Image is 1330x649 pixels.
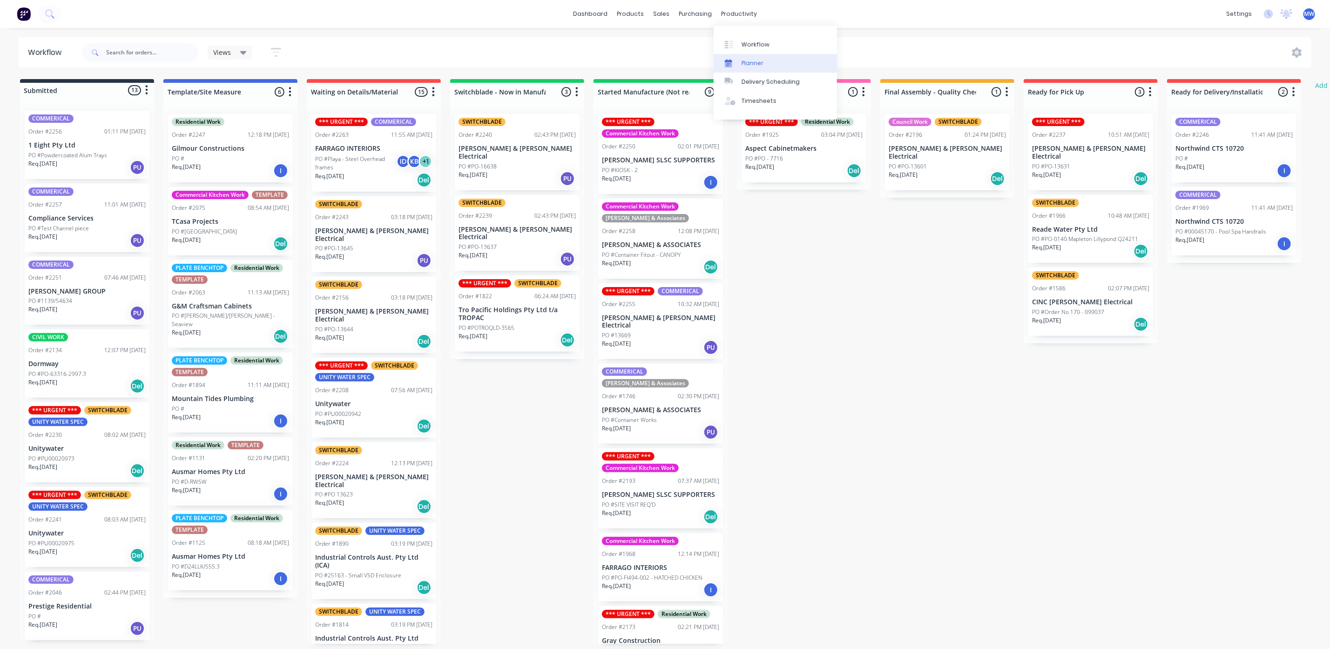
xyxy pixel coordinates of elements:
p: PO #PU00020975 [28,539,74,548]
p: PO #PO-13631 [1032,162,1070,171]
p: FARRAGO INTERIORS [315,145,432,153]
div: *** URGENT ***Order #223710:51 AM [DATE][PERSON_NAME] & [PERSON_NAME] ElectricalPO #PO-13631Req.[... [1028,114,1153,190]
div: COMMERICAL [602,368,647,376]
p: PO #D24LLK/555.3 [172,562,220,571]
p: Req. [DATE] [28,378,57,387]
div: PLATE BENCHTOP [172,514,227,522]
div: Residential Work [230,356,283,365]
div: COMMERICALOrder #225107:46 AM [DATE][PERSON_NAME] GROUPPO #1139/54634Req.[DATE]PU [25,257,149,325]
div: Planner [742,59,763,67]
p: PO #PU00020942 [315,410,361,418]
div: Residential WorkOrder #224712:18 PM [DATE]Gilmour ConstructionsPO #Req.[DATE]I [168,114,293,182]
div: Council Work [889,118,932,126]
p: [PERSON_NAME] & [PERSON_NAME] Electrical [315,308,432,323]
p: Req. [DATE] [315,334,344,342]
div: SWITCHBLADE [459,118,506,126]
p: [PERSON_NAME] & [PERSON_NAME] Electrical [315,473,432,489]
p: PO #Container Fitout - CANOPY [602,251,681,259]
p: TCasa Projects [172,218,289,226]
div: SWITCHBLADEOrder #222412:13 PM [DATE][PERSON_NAME] & [PERSON_NAME] ElectricalPO #PO 13623Req.[DAT... [311,442,436,519]
p: [PERSON_NAME] & [PERSON_NAME] Electrical [889,145,1006,161]
p: Req. [DATE] [172,163,201,171]
div: 10:32 AM [DATE] [678,300,719,308]
div: 12:18 PM [DATE] [248,131,289,139]
div: COMMERICALOrder #204602:44 PM [DATE]Prestige ResidentialPO #Req.[DATE]PU [25,572,149,640]
div: COMMERICALOrder #225711:01 AM [DATE]Compliance ServicesPO #Test Channel pieceReq.[DATE]PU [25,184,149,252]
p: PO #Container Works [602,416,657,424]
div: 02:07 PM [DATE] [1108,284,1149,293]
div: *** URGENT ***SWITCHBLADEUNITY WATER SPECOrder #220807:56 AM [DATE]UnitywaterPO #PU00020942Req.[D... [311,358,436,438]
div: 02:01 PM [DATE] [678,142,719,151]
div: 02:43 PM [DATE] [534,131,576,139]
div: COMMERICAL [28,114,74,123]
div: Order #2241 [28,515,62,524]
div: Del [703,509,718,524]
p: PO # [172,405,184,413]
p: Tro Pacific Holdings Pty Ltd t/a TROPAC [459,306,576,322]
div: Order #1968 [602,550,635,558]
p: PO #Order No 170 - 099037 [1032,308,1104,316]
p: PO #[GEOGRAPHIC_DATA] [172,227,237,236]
div: 12:14 PM [DATE] [678,550,719,558]
div: Order #2134 [28,346,62,355]
div: Del [560,333,575,348]
div: Del [417,499,432,514]
div: Del [130,548,145,563]
div: Order #2250 [602,142,635,151]
div: I [273,571,288,586]
div: Del [417,334,432,349]
div: Commercial Kitchen Work [602,129,679,138]
p: Req. [DATE] [602,259,631,268]
div: Order #2255 [602,300,635,308]
div: COMMERICALOrder #225601:11 PM [DATE]1 Eight Pty LtdPO #Powdercoated Alum TraysReq.[DATE]PU [25,111,149,179]
div: Del [417,173,432,187]
p: [PERSON_NAME] & ASSOCIATES [602,241,719,249]
p: Req. [DATE] [28,305,57,314]
div: 02:30 PM [DATE] [678,392,719,401]
img: Factory [17,7,31,21]
div: 11:55 AM [DATE] [391,131,432,139]
div: Commercial Kitchen WorkTEMPLATEOrder #207508:54 AM [DATE]TCasa ProjectsPO #[GEOGRAPHIC_DATA]Req.[... [168,187,293,255]
div: Order #2193 [602,477,635,485]
div: + 1 [419,154,432,168]
div: Del [703,260,718,274]
div: COMMERICAL[PERSON_NAME] & AssociatesOrder #174602:30 PM [DATE][PERSON_NAME] & ASSOCIATESPO #Conta... [598,364,723,444]
div: Order #1586 [1032,284,1066,293]
div: Order #1131 [172,454,205,462]
div: SWITCHBLADE [84,491,131,499]
div: Workflow [742,40,770,49]
div: 02:43 PM [DATE] [534,212,576,220]
p: Req. [DATE] [172,571,201,579]
div: [PERSON_NAME] & Associates [602,214,689,222]
p: PO #D-RWSW [172,478,207,486]
p: PO #Powdercoated Alum Trays [28,151,107,160]
div: PLATE BENCHTOPResidential WorkTEMPLATEOrder #206311:13 AM [DATE]G&M Craftsman CabinetsPO #[PERSON... [168,260,293,348]
p: 1 Eight Pty Ltd [28,141,146,149]
div: Del [847,163,862,178]
div: Order #2063 [172,288,205,297]
p: Req. [DATE] [602,340,631,348]
p: Req. [DATE] [172,486,201,495]
p: PO #00045170 - Pool Spa Handrails [1175,227,1266,236]
div: SWITCHBLADE [1032,271,1079,280]
span: Views [213,47,231,57]
div: 11:01 AM [DATE] [104,201,146,209]
p: PO #PO 13623 [315,490,353,499]
div: CIVIL WORKOrder #213412:07 PM [DATE]DormwayPO #PO-63316-2997.3Req.[DATE]Del [25,329,149,398]
div: Residential Work [230,514,283,522]
a: Planner [714,54,837,73]
div: Order #2156 [315,294,349,302]
div: 12:08 PM [DATE] [678,227,719,235]
p: Req. [DATE] [172,328,201,337]
p: Req. [DATE] [1175,236,1204,244]
div: Commercial Kitchen WorkOrder #196812:14 PM [DATE]FARRAGO INTERIORSPO #PO-FI494-002 - HATCHED CHIC... [598,533,723,602]
div: *** URGENT ***COMMERICALOrder #225510:32 AM [DATE][PERSON_NAME] & [PERSON_NAME] ElectricalPO #136... [598,283,723,360]
div: COMMERICALOrder #196911:41 AM [DATE]Northwind CTS 10720PO #00045170 - Pool Spa HandrailsReq.[DATE]I [1172,187,1296,255]
p: Req. [DATE] [315,418,344,427]
p: Req. [DATE] [1175,163,1204,171]
div: Order #2237 [1032,131,1066,139]
p: Dormway [28,360,146,368]
p: PO #PU00020973 [28,455,74,463]
div: PU [130,306,145,321]
div: SWITCHBLADE [1032,199,1079,207]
